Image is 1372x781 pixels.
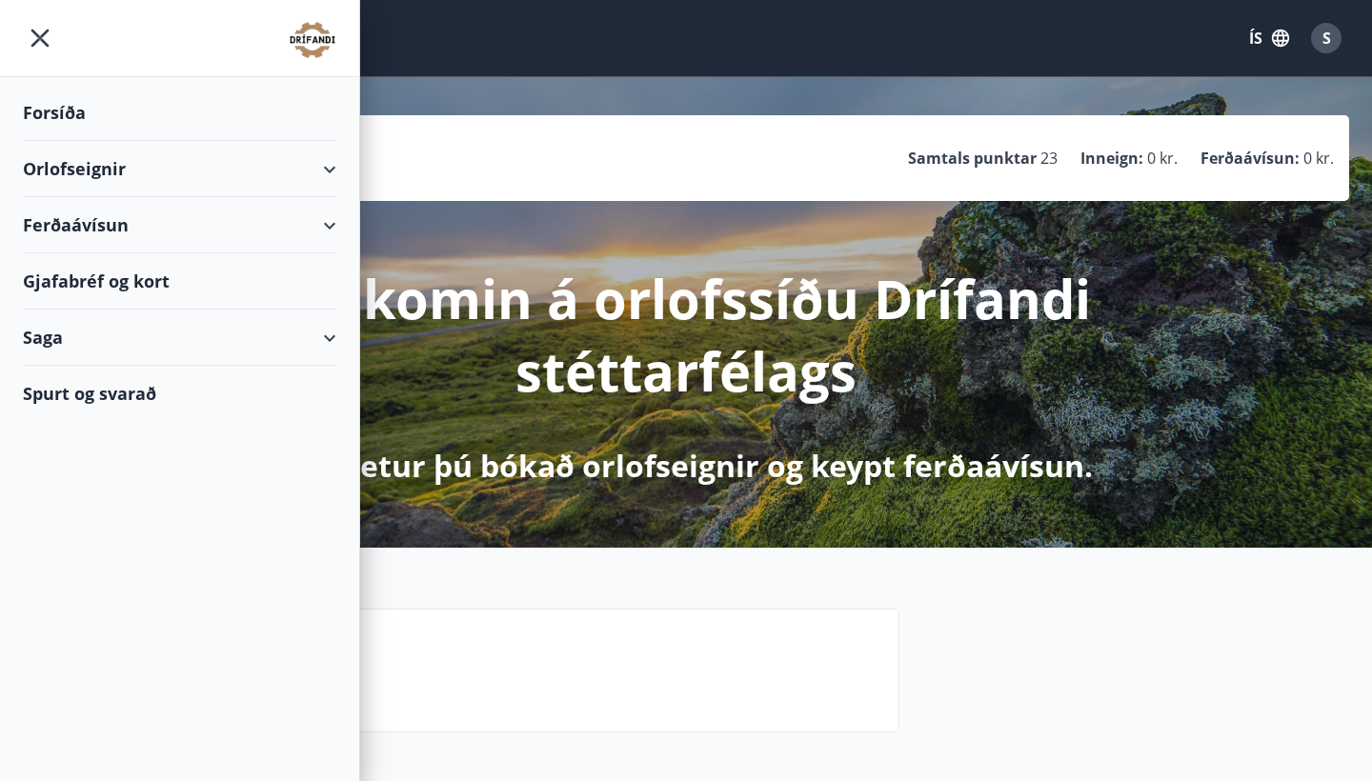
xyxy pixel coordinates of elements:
p: Spurt og svarað [163,657,883,690]
div: Spurt og svarað [23,366,336,421]
div: Orlofseignir [23,141,336,197]
div: Forsíða [23,85,336,141]
p: Hér getur þú bókað orlofseignir og keypt ferðaávísun. [280,445,1093,487]
span: 0 kr. [1147,148,1178,169]
button: menu [23,21,57,55]
button: S [1303,15,1349,61]
span: 23 [1040,148,1058,169]
div: Gjafabréf og kort [23,253,336,310]
div: Saga [23,310,336,366]
p: Velkomin á orlofssíðu Drífandi stéttarfélags [183,262,1189,407]
p: Samtals punktar [908,148,1037,169]
button: ÍS [1239,21,1300,55]
span: S [1322,28,1331,49]
img: union_logo [289,21,336,59]
span: 0 kr. [1303,148,1334,169]
div: Ferðaávísun [23,197,336,253]
p: Ferðaávísun : [1200,148,1300,169]
p: Inneign : [1080,148,1143,169]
